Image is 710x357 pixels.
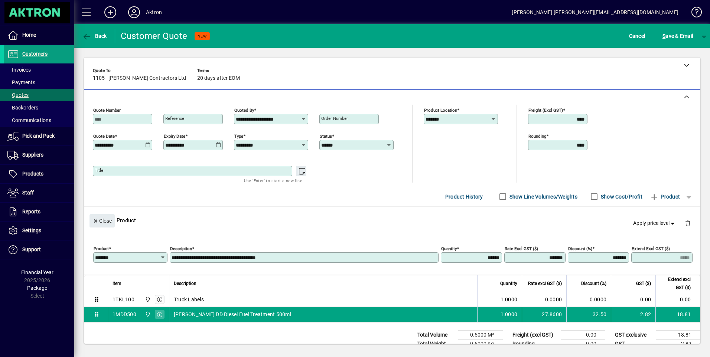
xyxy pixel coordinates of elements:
a: Products [4,165,74,183]
span: Product History [445,191,483,203]
a: Payments [4,76,74,89]
span: Products [22,171,43,177]
div: Aktron [146,6,162,18]
td: GST [611,340,656,348]
span: Home [22,32,36,38]
span: NEW [198,34,207,39]
span: [PERSON_NAME] DD Diesel Fuel Treatment 500ml [174,311,291,318]
button: Close [89,214,115,227]
button: Product History [442,190,486,203]
mat-label: Product [94,246,109,251]
td: Freight (excl GST) [509,331,561,340]
mat-label: Quantity [441,246,457,251]
td: 2.82 [611,307,655,322]
mat-label: Expiry date [164,134,185,139]
span: Staff [22,190,34,196]
span: Item [113,279,121,288]
mat-label: Status [320,134,332,139]
span: ave & Email [662,30,693,42]
mat-label: Title [95,168,103,173]
app-page-header-button: Back [74,29,115,43]
mat-label: Rate excl GST ($) [505,246,538,251]
mat-label: Extend excl GST ($) [632,246,670,251]
span: Quantity [500,279,517,288]
label: Show Line Volumes/Weights [508,193,577,200]
a: Staff [4,184,74,202]
span: Product [650,191,680,203]
span: 1.0000 [501,296,518,303]
button: Apply price level [630,217,679,230]
td: 0.00 [655,292,700,307]
mat-label: Description [170,246,192,251]
button: Back [80,29,109,43]
a: Pick and Pack [4,127,74,145]
button: Save & Email [659,29,697,43]
span: Pick and Pack [22,133,55,139]
div: 1TKL100 [113,296,134,303]
mat-label: Freight (excl GST) [528,108,563,113]
span: Central [143,310,152,318]
mat-label: Quote date [93,134,115,139]
a: Suppliers [4,146,74,164]
td: 0.5000 M³ [458,331,503,340]
a: Backorders [4,101,74,114]
div: Customer Quote [121,30,188,42]
td: GST exclusive [611,331,656,340]
span: Truck Labels [174,296,204,303]
mat-label: Product location [424,108,457,113]
app-page-header-button: Delete [679,220,697,226]
td: 0.00 [611,292,655,307]
span: Reports [22,209,40,214]
td: 0.0000 [566,292,611,307]
mat-label: Quoted by [234,108,254,113]
span: Suppliers [22,152,43,158]
span: Discount (%) [581,279,606,288]
span: Cancel [629,30,645,42]
div: [PERSON_NAME] [PERSON_NAME][EMAIL_ADDRESS][DOMAIN_NAME] [512,6,678,18]
td: 2.82 [656,340,700,348]
div: 1MDD500 [113,311,136,318]
span: Support [22,246,41,252]
a: Communications [4,114,74,127]
span: Financial Year [21,269,53,275]
td: 0.00 [561,331,605,340]
span: Back [82,33,107,39]
mat-label: Order number [321,116,348,121]
mat-label: Type [234,134,243,139]
span: 20 days after EOM [197,75,240,81]
button: Cancel [627,29,647,43]
a: Reports [4,203,74,221]
span: Payments [7,79,35,85]
span: Extend excl GST ($) [660,275,691,292]
span: Backorders [7,105,38,111]
span: Close [92,215,112,227]
span: Central [143,295,152,304]
td: 18.81 [656,331,700,340]
span: 1.0000 [501,311,518,318]
span: Apply price level [633,219,676,227]
mat-hint: Use 'Enter' to start a new line [244,176,302,185]
button: Add [98,6,122,19]
span: Package [27,285,47,291]
td: 32.50 [566,307,611,322]
a: Quotes [4,89,74,101]
td: Total Volume [414,331,458,340]
td: 18.81 [655,307,700,322]
td: Total Weight [414,340,458,348]
a: Home [4,26,74,45]
td: 0.00 [561,340,605,348]
span: Description [174,279,196,288]
span: S [662,33,665,39]
a: Support [4,240,74,259]
span: Settings [22,227,41,233]
mat-label: Quote number [93,108,121,113]
a: Knowledge Base [686,1,701,26]
span: Invoices [7,67,31,73]
span: Quotes [7,92,29,98]
span: Customers [22,51,48,57]
button: Product [646,190,684,203]
div: 27.8600 [527,311,562,318]
mat-label: Rounding [528,134,546,139]
button: Profile [122,6,146,19]
td: 0.5000 Kg [458,340,503,348]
